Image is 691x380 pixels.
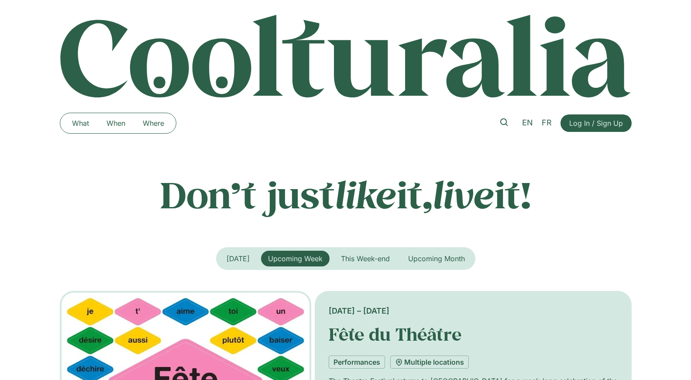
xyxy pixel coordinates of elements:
a: What [63,116,98,130]
span: Upcoming Week [268,254,323,263]
em: like [335,170,397,218]
a: FR [537,117,556,129]
div: [DATE] – [DATE] [329,305,617,317]
span: EN [522,118,533,127]
nav: Menu [63,116,173,130]
p: Don’t just it, it! [60,173,632,216]
a: When [98,116,134,130]
a: Log In / Sign Up [560,114,632,132]
a: Performances [329,356,385,369]
a: Where [134,116,173,130]
em: live [433,170,495,218]
span: FR [542,118,552,127]
a: Fête du Théâtre [329,323,461,345]
span: Upcoming Month [408,254,465,263]
span: Log In / Sign Up [569,118,623,128]
a: EN [518,117,537,129]
span: This Week-end [341,254,390,263]
span: [DATE] [227,254,250,263]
